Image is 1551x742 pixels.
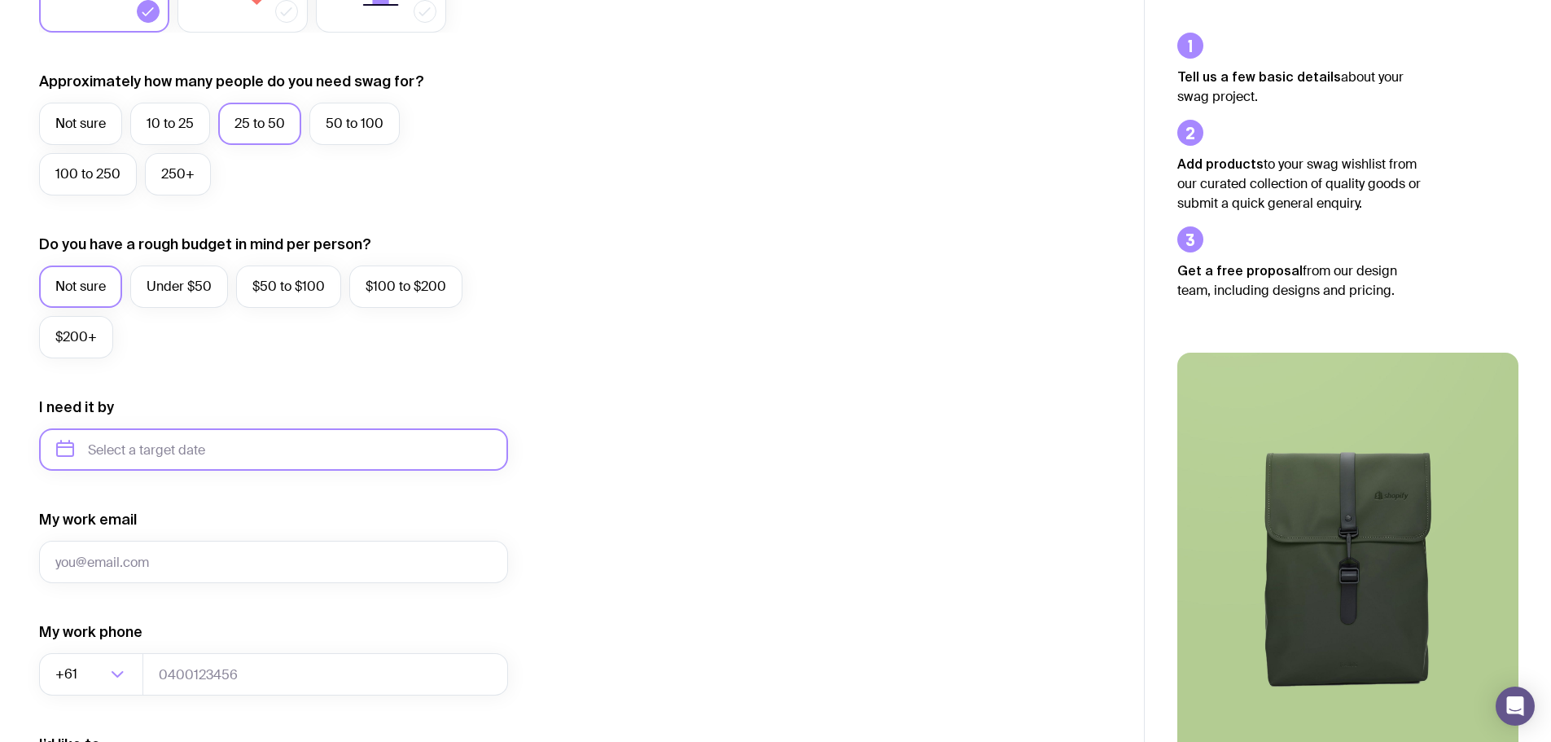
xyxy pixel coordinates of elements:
[1496,687,1535,726] div: Open Intercom Messenger
[1177,69,1341,84] strong: Tell us a few basic details
[130,266,228,308] label: Under $50
[39,428,508,471] input: Select a target date
[142,653,508,696] input: 0400123456
[39,541,508,583] input: you@email.com
[349,266,462,308] label: $100 to $200
[39,397,114,417] label: I need it by
[236,266,341,308] label: $50 to $100
[130,103,210,145] label: 10 to 25
[1177,156,1264,171] strong: Add products
[39,103,122,145] label: Not sure
[145,153,211,195] label: 250+
[39,266,122,308] label: Not sure
[81,653,106,696] input: Search for option
[309,103,400,145] label: 50 to 100
[39,653,143,696] div: Search for option
[39,622,142,642] label: My work phone
[1177,261,1422,301] p: from our design team, including designs and pricing.
[39,316,113,358] label: $200+
[218,103,301,145] label: 25 to 50
[55,653,81,696] span: +61
[39,235,371,254] label: Do you have a rough budget in mind per person?
[1177,67,1422,107] p: about your swag project.
[39,510,137,529] label: My work email
[39,153,137,195] label: 100 to 250
[39,72,424,91] label: Approximately how many people do you need swag for?
[1177,154,1422,213] p: to your swag wishlist from our curated collection of quality goods or submit a quick general enqu...
[1177,263,1303,278] strong: Get a free proposal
